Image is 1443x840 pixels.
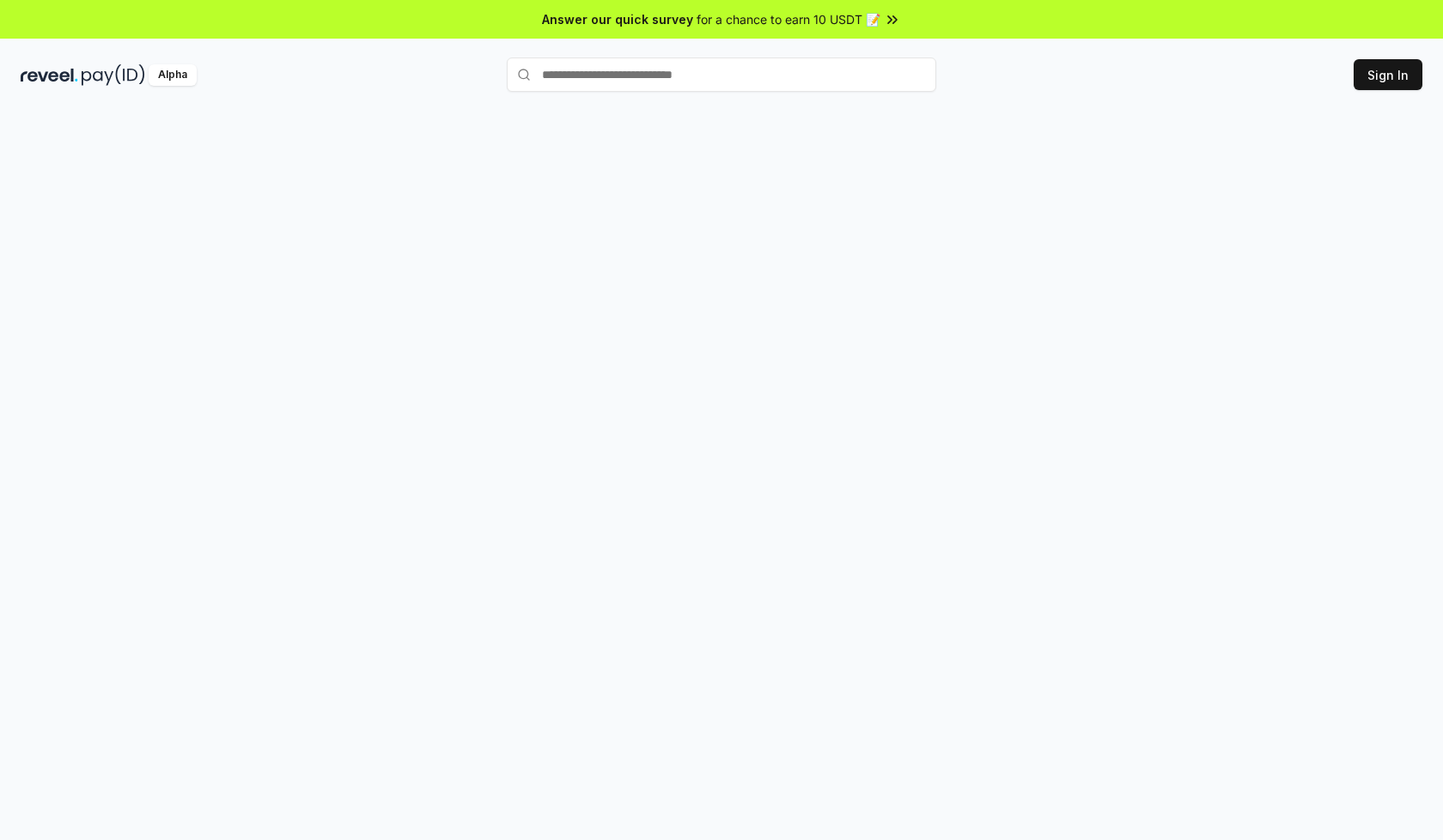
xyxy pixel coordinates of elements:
[1354,59,1422,90] button: Sign In
[697,10,880,28] span: for a chance to earn 10 USDT 📝
[542,10,693,28] span: Answer our quick survey
[21,64,78,86] img: reveel_dark
[82,64,145,86] img: pay_id
[149,64,197,86] div: Alpha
